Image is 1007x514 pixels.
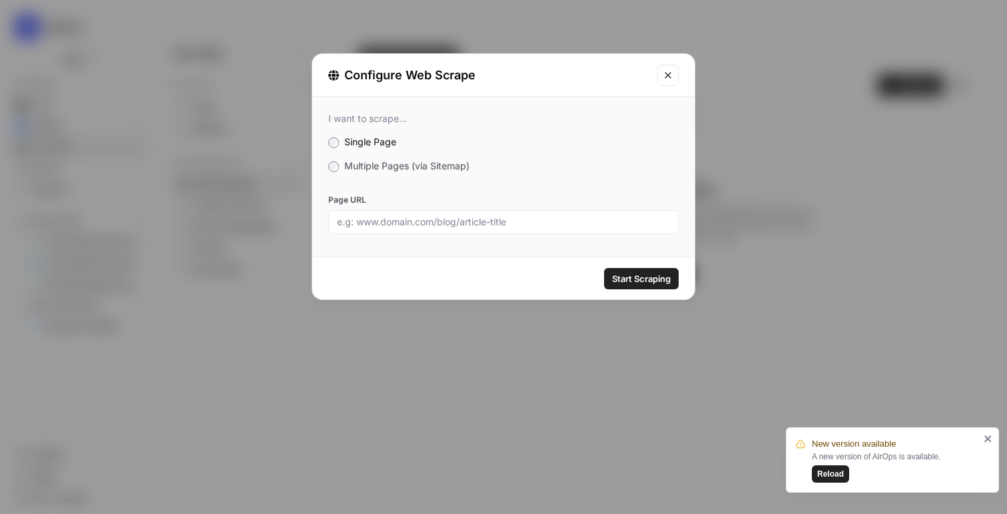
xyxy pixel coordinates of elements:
[604,268,679,289] button: Start Scraping
[328,137,339,148] input: Single Page
[328,161,339,172] input: Multiple Pages (via Sitemap)
[657,65,679,86] button: Close modal
[812,451,980,483] div: A new version of AirOps is available.
[812,437,896,451] span: New version available
[344,160,470,171] span: Multiple Pages (via Sitemap)
[328,113,679,125] div: I want to scrape...
[328,194,679,206] label: Page URL
[337,216,670,228] input: e.g: www.domain.com/blog/article-title
[612,272,671,285] span: Start Scraping
[817,468,844,480] span: Reload
[344,136,396,147] span: Single Page
[328,66,649,85] div: Configure Web Scrape
[984,433,993,444] button: close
